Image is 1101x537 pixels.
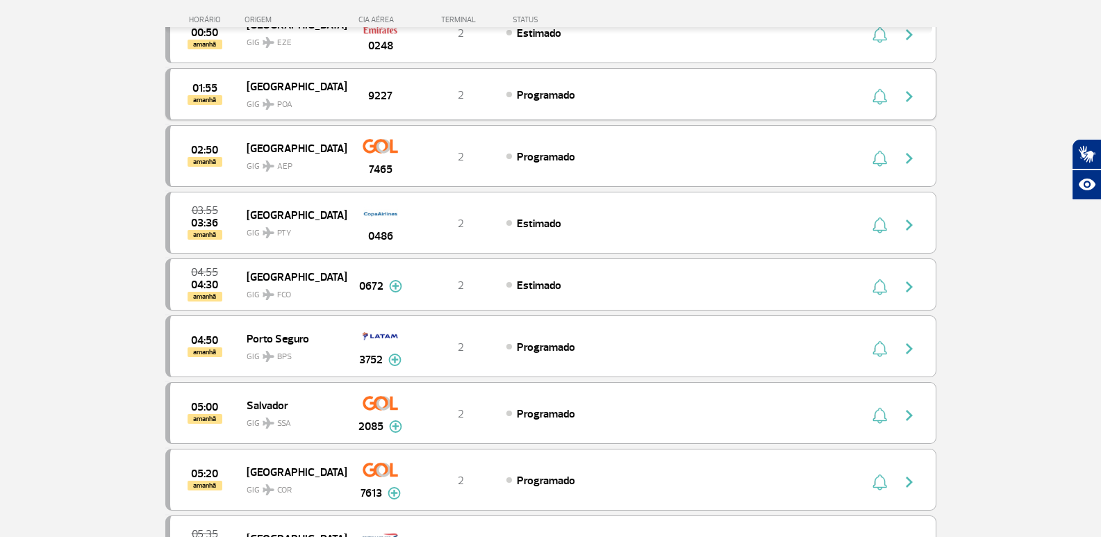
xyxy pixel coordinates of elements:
[192,83,217,93] span: 2025-09-25 01:55:00
[517,150,575,164] span: Programado
[247,153,336,173] span: GIG
[263,160,274,172] img: destiny_airplane.svg
[277,99,292,111] span: POA
[263,289,274,300] img: destiny_airplane.svg
[263,227,274,238] img: destiny_airplane.svg
[191,402,218,412] span: 2025-09-25 05:00:00
[188,481,222,490] span: amanhã
[389,280,402,292] img: mais-info-painel-voo.svg
[872,340,887,357] img: sino-painel-voo.svg
[872,279,887,295] img: sino-painel-voo.svg
[188,157,222,167] span: amanhã
[263,37,274,48] img: destiny_airplane.svg
[247,91,336,111] span: GIG
[188,95,222,105] span: amanhã
[247,139,336,157] span: [GEOGRAPHIC_DATA]
[192,206,218,215] span: 2025-09-25 03:55:00
[247,477,336,497] span: GIG
[263,484,274,495] img: destiny_airplane.svg
[517,88,575,102] span: Programado
[277,227,291,240] span: PTY
[388,487,401,499] img: mais-info-painel-voo.svg
[517,217,561,231] span: Estimado
[901,26,918,43] img: seta-direita-painel-voo.svg
[188,230,222,240] span: amanhã
[247,463,336,481] span: [GEOGRAPHIC_DATA]
[458,217,464,231] span: 2
[277,351,292,363] span: BPS
[247,396,336,414] span: Salvador
[247,281,336,301] span: GIG
[458,474,464,488] span: 2
[458,88,464,102] span: 2
[901,279,918,295] img: seta-direita-painel-voo.svg
[191,28,218,38] span: 2025-09-25 00:50:00
[872,26,887,43] img: sino-painel-voo.svg
[247,77,336,95] span: [GEOGRAPHIC_DATA]
[389,420,402,433] img: mais-info-painel-voo.svg
[517,407,575,421] span: Programado
[517,279,561,292] span: Estimado
[458,407,464,421] span: 2
[517,340,575,354] span: Programado
[247,220,336,240] span: GIG
[277,418,291,430] span: SSA
[277,484,292,497] span: COR
[901,474,918,490] img: seta-direita-painel-voo.svg
[458,150,464,164] span: 2
[191,267,218,277] span: 2025-09-25 04:55:00
[517,26,561,40] span: Estimado
[263,418,274,429] img: destiny_airplane.svg
[191,145,218,155] span: 2025-09-25 02:50:00
[247,206,336,224] span: [GEOGRAPHIC_DATA]
[191,336,218,345] span: 2025-09-25 04:50:00
[277,160,292,173] span: AEP
[458,340,464,354] span: 2
[901,407,918,424] img: seta-direita-painel-voo.svg
[506,15,619,24] div: STATUS
[388,354,402,366] img: mais-info-painel-voo.svg
[263,351,274,362] img: destiny_airplane.svg
[169,15,245,24] div: HORÁRIO
[517,474,575,488] span: Programado
[247,329,336,347] span: Porto Seguro
[368,88,392,104] span: 9227
[358,418,383,435] span: 2085
[1072,139,1101,200] div: Plugin de acessibilidade da Hand Talk.
[415,15,506,24] div: TERMINAL
[247,29,336,49] span: GIG
[247,267,336,286] span: [GEOGRAPHIC_DATA]
[368,38,393,54] span: 0248
[1072,139,1101,170] button: Abrir tradutor de língua de sinais.
[901,150,918,167] img: seta-direita-painel-voo.svg
[245,15,346,24] div: ORIGEM
[872,217,887,233] img: sino-painel-voo.svg
[188,347,222,357] span: amanhã
[188,292,222,301] span: amanhã
[901,88,918,105] img: seta-direita-painel-voo.svg
[277,37,292,49] span: EZE
[872,407,887,424] img: sino-painel-voo.svg
[247,410,336,430] span: GIG
[277,289,291,301] span: FCO
[359,352,383,368] span: 3752
[188,414,222,424] span: amanhã
[901,217,918,233] img: seta-direita-painel-voo.svg
[346,15,415,24] div: CIA AÉREA
[359,278,383,295] span: 0672
[1072,170,1101,200] button: Abrir recursos assistivos.
[368,228,393,245] span: 0486
[191,218,218,228] span: 2025-09-25 03:36:00
[263,99,274,110] img: destiny_airplane.svg
[191,280,218,290] span: 2025-09-25 04:30:00
[369,161,392,178] span: 7465
[458,26,464,40] span: 2
[188,40,222,49] span: amanhã
[872,474,887,490] img: sino-painel-voo.svg
[872,88,887,105] img: sino-painel-voo.svg
[361,485,382,502] span: 7613
[458,279,464,292] span: 2
[872,150,887,167] img: sino-painel-voo.svg
[247,343,336,363] span: GIG
[901,340,918,357] img: seta-direita-painel-voo.svg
